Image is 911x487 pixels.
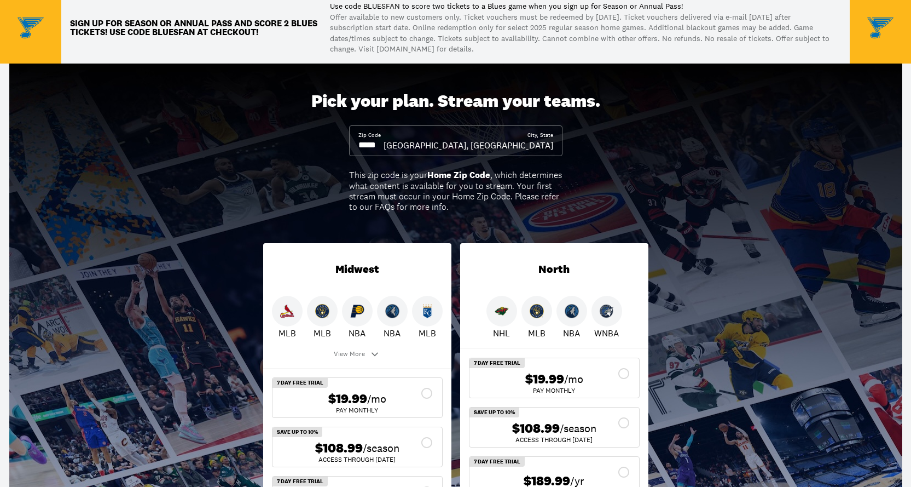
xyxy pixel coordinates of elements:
[330,12,832,55] p: Offer available to new customers only. Ticket vouchers must be redeemed by [DATE]. Ticket voucher...
[528,326,546,340] p: MLB
[478,387,630,394] div: Pay Monthly
[384,139,553,151] div: [GEOGRAPHIC_DATA], [GEOGRAPHIC_DATA]
[530,304,544,318] img: Brewers
[460,243,648,296] div: North
[315,304,329,318] img: Brewers
[330,1,832,12] p: Use code BLUESFAN to score two tickets to a Blues game when you sign up for Season or Annual Pass!
[469,408,519,417] div: Save Up To 10%
[311,91,600,112] div: Pick your plan. Stream your teams.
[70,19,321,37] p: Sign up for Season or Annual Pass and score 2 Blues TICKETS! Use code BLUESFAN at checkout!
[427,169,490,181] b: Home Zip Code
[278,326,296,340] p: MLB
[493,326,510,340] p: NHL
[512,421,560,437] span: $108.99
[478,437,630,443] div: ACCESS THROUGH [DATE]
[469,457,525,467] div: 7 Day Free Trial
[560,421,596,436] span: /season
[272,427,322,437] div: Save Up To 10%
[272,477,328,486] div: 7 Day Free Trial
[325,340,389,368] button: View More
[419,326,436,340] p: MLB
[314,326,331,340] p: MLB
[420,304,434,318] img: Royals
[280,304,294,318] img: Cardinals
[565,304,579,318] img: Timberwolves
[315,440,363,456] span: $108.99
[600,304,614,318] img: Lynx
[281,456,433,463] div: ACCESS THROUGH [DATE]
[564,371,583,387] span: /mo
[563,326,580,340] p: NBA
[281,407,433,414] div: Pay Monthly
[272,378,328,388] div: 7 Day Free Trial
[385,304,399,318] img: Timberwolves
[350,304,364,318] img: Pacers
[349,170,562,212] div: This zip code is your , which determines what content is available for you to stream. Your first ...
[358,131,381,139] div: Zip Code
[328,391,367,407] span: $19.99
[525,371,564,387] span: $19.99
[527,131,553,139] div: City, State
[867,15,893,41] img: Team Logo
[469,358,525,368] div: 7 Day Free Trial
[363,440,399,456] span: /season
[384,326,401,340] p: NBA
[263,243,451,296] div: Midwest
[594,326,619,340] p: WNBA
[18,15,44,41] img: Team Logo
[495,304,509,318] img: Wild
[349,326,365,340] p: NBA
[367,391,386,406] span: /mo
